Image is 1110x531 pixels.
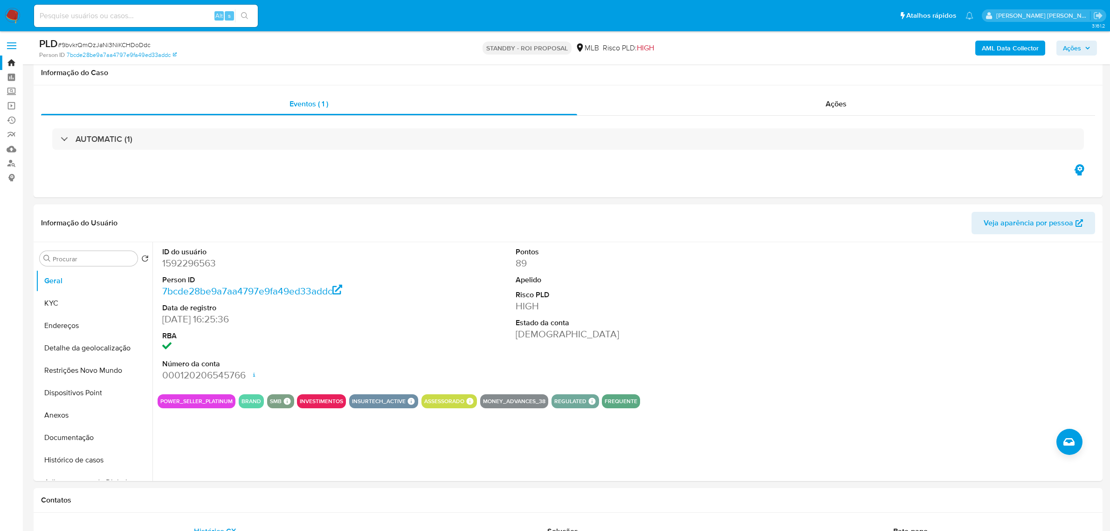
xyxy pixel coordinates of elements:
input: Procurar [53,255,134,263]
p: emerson.gomes@mercadopago.com.br [996,11,1090,20]
dt: Número da conta [162,359,389,369]
span: Eventos ( 1 ) [290,98,328,109]
dd: 000120206545766 [162,369,389,382]
dd: 89 [516,257,742,270]
dd: 1592296563 [162,257,389,270]
b: Person ID [39,51,65,59]
dt: Person ID [162,275,389,285]
a: Sair [1093,11,1103,21]
dd: [DEMOGRAPHIC_DATA] [516,328,742,341]
button: AML Data Collector [975,41,1045,56]
span: s [228,11,231,20]
div: MLB [575,43,599,53]
dt: Data de registro [162,303,389,313]
b: AML Data Collector [982,41,1039,56]
h1: Contatos [41,496,1095,505]
a: 7bcde28be9a7aa4797e9fa49ed33addc [162,284,342,298]
button: KYC [36,292,152,314]
dt: Pontos [516,247,742,257]
span: Risco PLD: [603,43,654,53]
button: Geral [36,270,152,292]
span: Ações [826,98,847,109]
button: Detalhe da geolocalização [36,337,152,359]
span: Ações [1063,41,1081,56]
button: Dispositivos Point [36,382,152,404]
h3: AUTOMATIC (1) [76,134,132,144]
span: Veja aparência por pessoa [984,212,1073,234]
dt: Risco PLD [516,290,742,300]
dt: ID do usuário [162,247,389,257]
button: Endereços [36,314,152,337]
button: Anexos [36,404,152,426]
dt: Apelido [516,275,742,285]
a: Notificações [965,12,973,20]
button: search-icon [235,9,254,22]
a: 7bcde28be9a7aa4797e9fa49ed33addc [67,51,177,59]
button: Histórico de casos [36,449,152,471]
span: Alt [215,11,223,20]
button: Procurar [43,255,51,262]
b: PLD [39,36,58,51]
dt: Estado da conta [516,318,742,328]
input: Pesquise usuários ou casos... [34,10,258,22]
dd: [DATE] 16:25:36 [162,313,389,326]
dt: RBA [162,331,389,341]
span: Atalhos rápidos [906,11,956,21]
button: Veja aparência por pessoa [972,212,1095,234]
button: Adiantamentos de Dinheiro [36,471,152,494]
button: Restrições Novo Mundo [36,359,152,382]
button: Documentação [36,426,152,449]
h1: Informação do Usuário [41,218,117,228]
button: Ações [1056,41,1097,56]
dd: HIGH [516,300,742,313]
span: HIGH [637,42,654,53]
span: # 9bvkrQmOzJaNi3NiKCHDoDdc [58,40,151,49]
p: STANDBY - ROI PROPOSAL [483,42,572,55]
h1: Informação do Caso [41,68,1095,77]
button: Retornar ao pedido padrão [141,255,149,265]
div: AUTOMATIC (1) [52,128,1084,150]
